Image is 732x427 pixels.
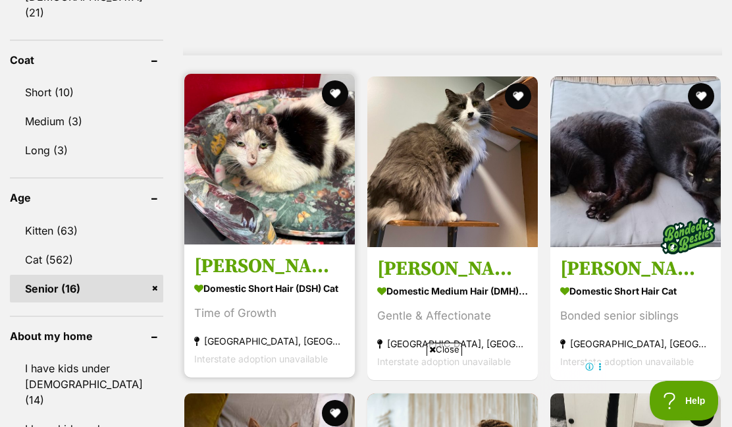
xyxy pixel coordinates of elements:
[377,335,528,353] strong: [GEOGRAPHIC_DATA], [GEOGRAPHIC_DATA]
[10,355,163,414] a: I have kids under [DEMOGRAPHIC_DATA] (14)
[367,76,538,247] img: Alfie - Domestic Medium Hair (DMH) Cat
[10,78,163,106] a: Short (10)
[322,80,348,107] button: favourite
[377,282,528,301] strong: Domestic Medium Hair (DMH) Cat
[688,83,714,109] button: favourite
[550,247,721,381] a: [PERSON_NAME] (and Melly) Domestic Short Hair Cat Bonded senior siblings [GEOGRAPHIC_DATA], [GEOG...
[10,192,163,204] header: Age
[184,244,355,378] a: [PERSON_NAME] Domestic Short Hair (DSH) Cat Time of Growth [GEOGRAPHIC_DATA], [GEOGRAPHIC_DATA] I...
[10,246,163,273] a: Cat (562)
[377,257,528,282] h3: [PERSON_NAME]
[194,333,345,351] strong: [GEOGRAPHIC_DATA], [GEOGRAPHIC_DATA]
[10,107,163,135] a: Medium (3)
[550,76,721,247] img: Matt (and Melly) - Domestic Short Hair Cat
[560,356,694,368] span: Interstate adoption unavailable
[505,83,531,109] button: favourite
[194,305,345,323] div: Time of Growth
[367,247,538,381] a: [PERSON_NAME] Domestic Medium Hair (DMH) Cat Gentle & Affectionate [GEOGRAPHIC_DATA], [GEOGRAPHIC...
[194,254,345,279] h3: [PERSON_NAME]
[194,354,328,365] span: Interstate adoption unavailable
[560,308,711,326] div: Bonded senior siblings
[560,335,711,353] strong: [GEOGRAPHIC_DATA], [GEOGRAPHIC_DATA]
[10,275,163,302] a: Senior (16)
[10,54,163,66] header: Coat
[560,257,711,282] h3: [PERSON_NAME] (and Melly)
[126,361,606,420] iframe: Advertisement
[655,204,721,270] img: bonded besties
[10,136,163,164] a: Long (3)
[10,330,163,342] header: About my home
[427,343,462,356] span: Close
[650,381,719,420] iframe: Help Scout Beacon - Open
[560,282,711,301] strong: Domestic Short Hair Cat
[10,217,163,244] a: Kitten (63)
[184,74,355,244] img: Zayd - Domestic Short Hair (DSH) Cat
[377,308,528,326] div: Gentle & Affectionate
[688,400,714,426] button: favourite
[194,279,345,299] strong: Domestic Short Hair (DSH) Cat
